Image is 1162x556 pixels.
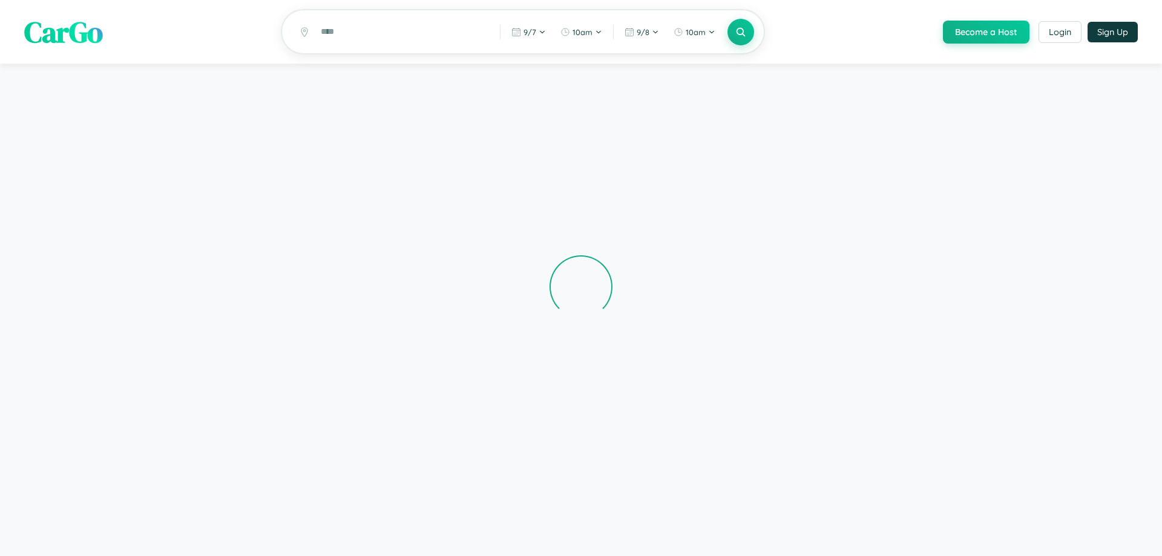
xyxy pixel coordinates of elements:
[24,12,103,52] span: CarGo
[1039,21,1082,43] button: Login
[1088,22,1138,42] button: Sign Up
[573,27,592,37] span: 10am
[668,22,721,42] button: 10am
[554,22,608,42] button: 10am
[619,22,665,42] button: 9/8
[637,27,649,37] span: 9 / 8
[524,27,536,37] span: 9 / 7
[505,22,552,42] button: 9/7
[686,27,706,37] span: 10am
[943,21,1029,44] button: Become a Host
